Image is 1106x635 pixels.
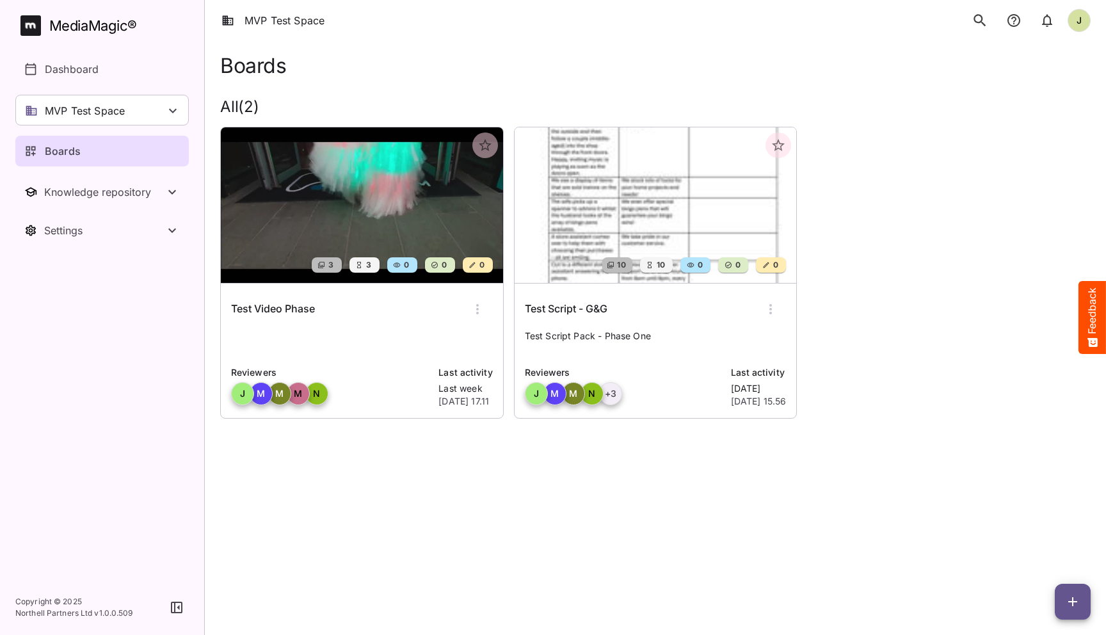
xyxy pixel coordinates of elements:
nav: Knowledge repository [15,177,189,207]
span: 0 [696,259,703,271]
span: 3 [365,259,371,271]
div: N [305,382,328,405]
div: J [1068,9,1091,32]
div: M [562,382,585,405]
span: 10 [655,259,666,271]
h2: All ( 2 ) [220,98,1091,117]
span: 10 [616,259,626,271]
a: MediaMagic® [20,15,189,36]
p: [DATE] 15.56 [731,395,787,408]
h6: Test Video Phase [231,301,315,317]
p: Last activity [438,366,492,380]
nav: Settings [15,215,189,246]
span: 0 [734,259,741,271]
a: Boards [15,136,189,166]
button: notifications [1034,7,1060,34]
a: Dashboard [15,54,189,84]
span: 0 [478,259,485,271]
p: Reviewers [525,366,723,380]
span: 0 [440,259,447,271]
img: Test Video Phase [221,127,503,283]
button: Feedback [1078,281,1106,354]
div: M [250,382,273,405]
div: J [525,382,548,405]
img: Test Script - G&G [515,127,797,283]
p: Dashboard [45,61,99,77]
span: 0 [772,259,778,271]
p: Last week [438,382,492,395]
div: N [581,382,604,405]
p: Boards [45,143,81,159]
button: notifications [1001,7,1027,34]
div: + 3 [599,382,622,405]
p: Copyright © 2025 [15,596,133,607]
div: Knowledge repository [44,186,164,198]
p: [DATE] [731,382,787,395]
button: search [966,7,993,34]
p: Northell Partners Ltd v 1.0.0.509 [15,607,133,619]
p: Test Script Pack - Phase One [525,330,787,355]
div: M [287,382,310,405]
div: J [231,382,254,405]
button: Toggle Knowledge repository [15,177,189,207]
p: Last activity [731,366,787,380]
p: MVP Test Space [45,103,125,118]
h1: Boards [220,54,286,77]
div: Settings [44,224,164,237]
span: 0 [403,259,409,271]
p: Reviewers [231,366,431,380]
h6: Test Script - G&G [525,301,607,317]
p: [DATE] 17.11 [438,395,492,408]
span: 3 [327,259,333,271]
div: MediaMagic ® [49,15,137,36]
div: M [268,382,291,405]
button: Toggle Settings [15,215,189,246]
div: M [543,382,566,405]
